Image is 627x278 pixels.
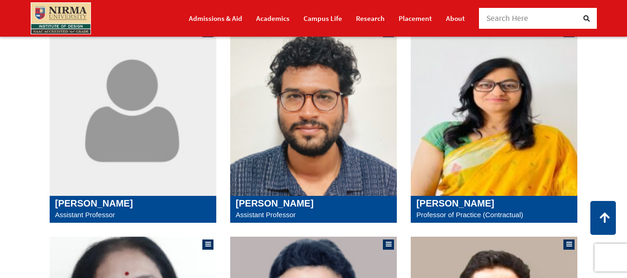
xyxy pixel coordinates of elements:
a: About [446,10,465,26]
h5: [PERSON_NAME] [236,198,391,209]
p: Assistant Professor [55,209,211,221]
a: Admissions & Aid [189,10,242,26]
a: Placement [399,10,432,26]
a: Research [356,10,385,26]
p: Assistant Professor [236,209,391,221]
span: Search Here [486,13,529,23]
a: [PERSON_NAME] Assistant Professor [236,198,391,221]
img: Kshitij Pachori [230,24,397,196]
a: Campus Life [304,10,342,26]
h5: [PERSON_NAME] [416,198,572,209]
a: [PERSON_NAME] Assistant Professor [55,198,211,221]
h5: [PERSON_NAME] [55,198,211,209]
p: Professor of Practice (Contractual) [416,209,572,221]
a: [PERSON_NAME] Professor of Practice (Contractual) [416,198,572,221]
a: Academics [256,10,290,26]
img: Kishenkumar Patel [50,24,216,196]
img: Mona Gonsai [411,24,577,196]
img: main_logo [31,2,91,34]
